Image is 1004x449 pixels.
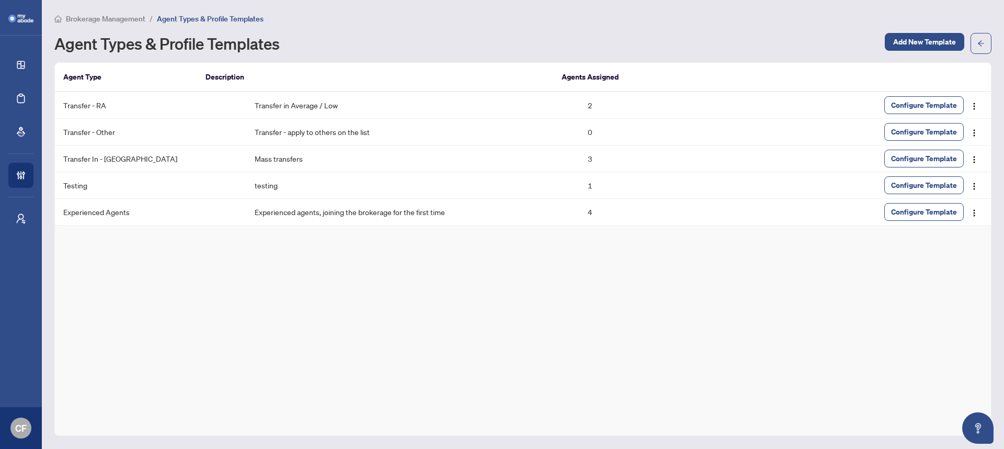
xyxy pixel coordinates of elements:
span: Configure Template [891,150,957,167]
button: Logo [966,124,983,140]
h1: Agent Types & Profile Templates [54,35,280,52]
td: 1 [579,172,746,199]
button: Configure Template [884,96,964,114]
td: Transfer - Other [55,119,246,145]
button: Configure Template [884,150,964,167]
td: Mass transfers [246,145,580,172]
span: Configure Template [891,204,957,220]
span: Configure Template [891,124,957,140]
td: 0 [579,119,746,145]
img: Logo [970,209,978,217]
span: Configure Template [891,97,957,114]
td: 3 [579,145,746,172]
button: Logo [966,97,983,114]
img: Logo [970,155,978,164]
span: CF [15,421,27,435]
img: Logo [970,129,978,137]
li: / [150,13,153,25]
span: user-switch [16,214,26,224]
button: Logo [966,177,983,194]
th: Agents Assigned [553,63,731,92]
img: Logo [970,182,978,190]
span: Agent Types & Profile Templates [157,14,264,24]
td: Experienced Agents [55,199,246,226]
button: Open asap [962,412,994,444]
button: Configure Template [884,203,964,221]
td: 2 [579,92,746,119]
span: arrow-left [977,40,985,47]
span: home [54,15,62,23]
button: Logo [966,150,983,167]
td: testing [246,172,580,199]
th: Description [197,63,553,92]
button: Logo [966,204,983,220]
span: Configure Template [891,177,957,194]
td: Transfer - RA [55,92,246,119]
button: Configure Template [884,123,964,141]
td: Transfer In - [GEOGRAPHIC_DATA] [55,145,246,172]
span: Add New Template [893,33,956,50]
th: Agent Type [55,63,197,92]
td: Transfer - apply to others on the list [246,119,580,145]
button: Add New Template [885,33,964,51]
img: logo [8,15,33,23]
td: Transfer in Average / Low [246,92,580,119]
td: 4 [579,199,746,226]
td: Experienced agents, joining the brokerage for the first time [246,199,580,226]
img: Logo [970,102,978,110]
td: Testing [55,172,246,199]
span: Brokerage Management [66,14,145,24]
button: Configure Template [884,176,964,194]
